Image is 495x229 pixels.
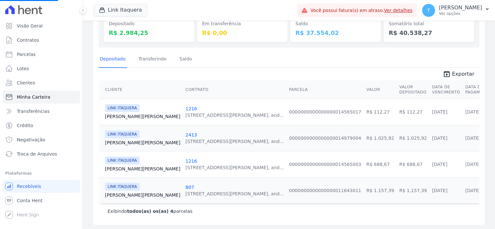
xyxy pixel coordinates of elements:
[186,185,194,190] a: 807
[17,183,41,190] span: Recebíveis
[137,51,168,68] a: Transferindo
[17,94,50,100] span: Minha Carteira
[105,166,180,172] a: [PERSON_NAME][PERSON_NAME]
[17,151,57,157] span: Troca de Arquivos
[463,81,494,99] th: Data de Pagamento
[289,109,361,114] a: 0000000000000000014565017
[186,158,197,164] a: 1216
[186,164,284,171] div: [STREET_ADDRESS][PERSON_NAME], and...
[109,20,189,27] dt: Depositado
[186,132,197,137] a: 2413
[465,188,480,193] a: [DATE]
[3,76,80,89] a: Clientes
[202,28,282,37] dd: R$ 0,00
[17,65,29,72] span: Lotes
[397,177,429,203] td: R$ 1.157,39
[364,99,397,125] td: R$ 112,27
[17,23,43,29] span: Visão Geral
[364,125,397,151] td: R$ 1.025,92
[186,138,284,145] div: [STREET_ADDRESS][PERSON_NAME], and...
[295,28,376,37] dd: R$ 37.554,02
[17,197,42,204] span: Conta Hent
[397,99,429,125] td: R$ 112,27
[17,108,50,114] span: Transferências
[384,8,413,13] a: Ver detalhes
[3,147,80,160] a: Troca de Arquivos
[289,136,361,141] a: 0000000000000000014979004
[108,208,192,214] p: Exibindo parcelas
[465,162,480,167] a: [DATE]
[109,28,189,37] dd: R$ 2.984,25
[105,157,140,164] span: LINK ITAQUERA
[389,20,469,27] dt: Somatório total
[3,133,80,146] a: Negativação
[105,192,180,198] a: [PERSON_NAME][PERSON_NAME]
[17,136,45,143] span: Negativação
[417,1,495,19] button: T [PERSON_NAME] Ver opções
[465,109,480,114] a: [DATE]
[364,151,397,177] td: R$ 688,67
[3,119,80,132] a: Crédito
[17,80,35,86] span: Clientes
[186,106,197,111] a: 1216
[186,191,284,197] div: [STREET_ADDRESS][PERSON_NAME], and...
[397,151,429,177] td: R$ 688,67
[432,136,447,141] a: [DATE]
[295,20,376,27] dt: Saldo
[17,122,33,129] span: Crédito
[452,70,474,78] span: Exportar
[364,177,397,203] td: R$ 1.157,39
[397,125,429,151] td: R$ 1.025,92
[5,169,77,177] div: Plataformas
[3,105,80,118] a: Transferências
[432,162,447,167] a: [DATE]
[439,11,482,16] p: Ver opções
[310,7,412,14] span: Você possui fatura(s) em atraso.
[438,70,479,79] a: unarchive Exportar
[202,20,282,27] dt: Em transferência
[98,51,127,68] a: Depositado
[186,112,284,118] div: [STREET_ADDRESS][PERSON_NAME], and...
[105,130,140,138] span: LINK ITAQUERA
[3,180,80,193] a: Recebíveis
[439,5,482,11] p: [PERSON_NAME]
[432,109,447,114] a: [DATE]
[427,8,430,13] span: T
[105,183,140,191] span: LINK ITAQUERA
[465,136,480,141] a: [DATE]
[105,139,180,146] a: [PERSON_NAME][PERSON_NAME]
[3,194,80,207] a: Conta Hent
[364,81,397,99] th: Valor
[289,162,361,167] a: 0000000000000000014565003
[443,70,451,78] i: unarchive
[3,91,80,104] a: Minha Carteira
[3,19,80,32] a: Visão Geral
[286,81,364,99] th: Parcela
[178,51,193,68] a: Saldo
[100,81,183,99] th: Cliente
[430,81,463,99] th: Data de Vencimento
[3,48,80,61] a: Parcelas
[3,62,80,75] a: Lotes
[93,4,147,16] button: Link Itaquera
[17,51,36,58] span: Parcelas
[105,113,180,120] a: [PERSON_NAME][PERSON_NAME]
[389,28,469,37] dd: R$ 40.538,27
[397,81,429,99] th: Valor Depositado
[17,37,39,43] span: Contratos
[289,188,361,193] a: 0000000000000000011643011
[3,34,80,47] a: Contratos
[432,188,447,193] a: [DATE]
[183,81,287,99] th: Contrato
[105,104,140,112] span: LINK ITAQUERA
[127,209,173,214] b: todos(as) os(as) 4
